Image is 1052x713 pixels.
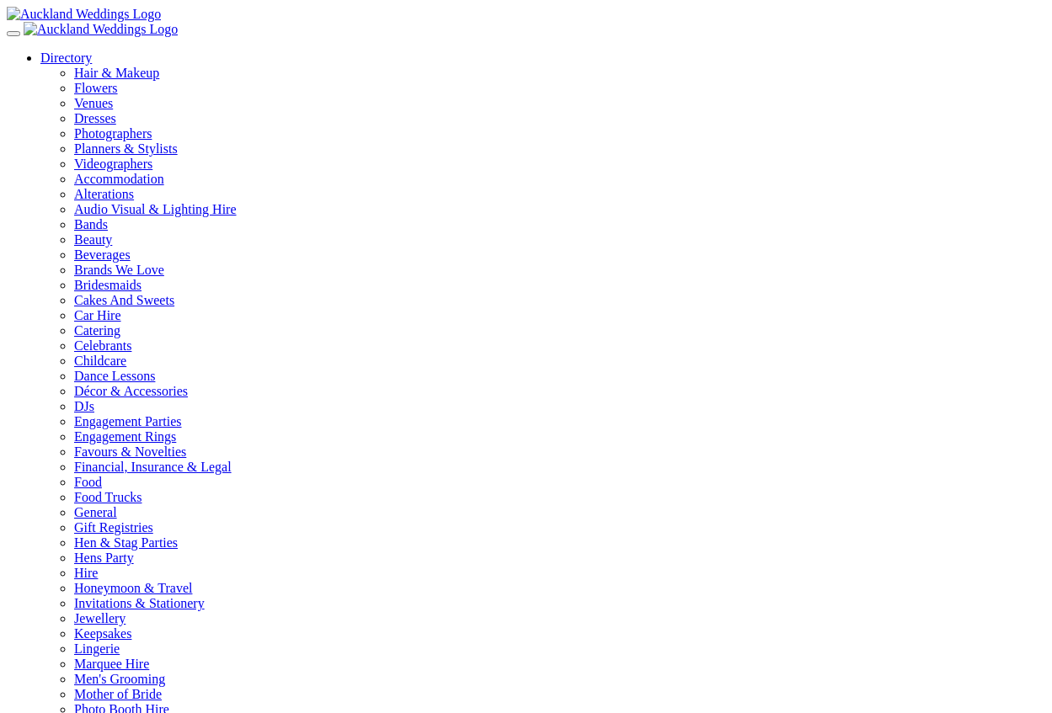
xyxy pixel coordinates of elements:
a: Men's Grooming [74,672,165,686]
a: Car Hire [74,308,121,322]
a: Brands We Love [74,263,164,277]
a: DJs [74,399,94,413]
a: Marquee Hire [74,657,149,671]
a: Hire [74,566,98,580]
a: General [74,505,117,519]
a: Catering [74,323,120,338]
a: Cakes And Sweets [74,293,174,307]
a: Alterations [74,187,134,201]
a: Beauty [74,232,112,247]
a: Food Trucks [74,490,142,504]
a: Videographers [74,157,1045,172]
a: Accommodation [74,172,164,186]
a: Planners & Stylists [74,141,1045,157]
a: Bands [74,217,108,231]
a: Mother of Bride [74,687,162,701]
a: Photographers [74,126,1045,141]
a: Food [74,475,102,489]
a: Dresses [74,111,1045,126]
a: Honeymoon & Travel [74,581,192,595]
a: Flowers [74,81,1045,96]
a: Venues [74,96,1045,111]
img: Auckland Weddings Logo [7,7,161,22]
a: Favours & Novelties [74,444,186,459]
a: Keepsakes [74,626,131,641]
button: Menu [7,31,20,36]
a: Hens Party [74,551,134,565]
a: Engagement Parties [74,414,182,428]
a: Dance Lessons [74,369,155,383]
a: Childcare [74,354,126,368]
a: Gift Registries [74,520,153,535]
a: Lingerie [74,641,120,656]
a: Beverages [74,247,131,262]
img: Auckland Weddings Logo [24,22,178,37]
a: Bridesmaids [74,278,142,292]
a: Engagement Rings [74,429,176,444]
a: Financial, Insurance & Legal [74,460,232,474]
a: Directory [40,51,92,65]
a: Décor & Accessories [74,384,188,398]
a: Jewellery [74,611,125,625]
a: Celebrants [74,338,131,353]
a: Hair & Makeup [74,66,1045,81]
a: Audio Visual & Lighting Hire [74,202,237,216]
a: Invitations & Stationery [74,596,205,610]
a: Hen & Stag Parties [74,535,178,550]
